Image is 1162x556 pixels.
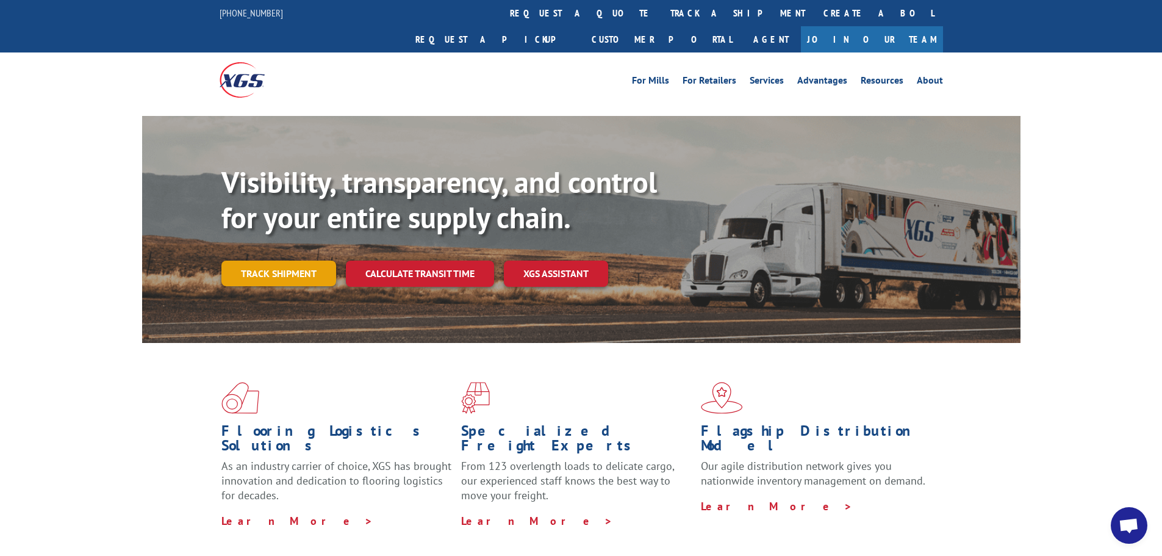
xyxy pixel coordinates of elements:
[861,76,903,89] a: Resources
[221,514,373,528] a: Learn More >
[406,26,583,52] a: Request a pickup
[461,459,692,513] p: From 123 overlength loads to delicate cargo, our experienced staff knows the best way to move you...
[741,26,801,52] a: Agent
[750,76,784,89] a: Services
[221,163,657,236] b: Visibility, transparency, and control for your entire supply chain.
[701,499,853,513] a: Learn More >
[632,76,669,89] a: For Mills
[221,459,451,502] span: As an industry carrier of choice, XGS has brought innovation and dedication to flooring logistics...
[683,76,736,89] a: For Retailers
[221,261,336,286] a: Track shipment
[221,424,452,459] h1: Flooring Logistics Solutions
[583,26,741,52] a: Customer Portal
[801,26,943,52] a: Join Our Team
[461,424,692,459] h1: Specialized Freight Experts
[221,382,259,414] img: xgs-icon-total-supply-chain-intelligence-red
[504,261,608,287] a: XGS ASSISTANT
[1111,507,1147,544] div: Open chat
[461,382,490,414] img: xgs-icon-focused-on-flooring-red
[346,261,494,287] a: Calculate transit time
[917,76,943,89] a: About
[220,7,283,19] a: [PHONE_NUMBER]
[701,459,925,488] span: Our agile distribution network gives you nationwide inventory management on demand.
[797,76,847,89] a: Advantages
[461,514,613,528] a: Learn More >
[701,382,743,414] img: xgs-icon-flagship-distribution-model-red
[701,424,931,459] h1: Flagship Distribution Model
